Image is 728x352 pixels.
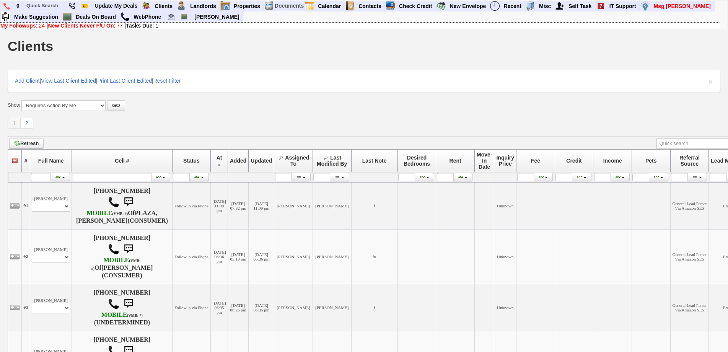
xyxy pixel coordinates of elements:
span: Full Name [38,158,64,164]
td: Followup via Phone [172,182,211,229]
span: Fee [531,158,540,164]
h4: [PHONE_NUMBER] Of (CONSUMER) [73,187,170,224]
b: Tasks Due [126,23,153,29]
h4: [PHONE_NUMBER] Of (CONSUMER) [73,235,170,279]
a: Properties [231,1,264,11]
img: sms.png [121,296,136,311]
img: phone.png [3,3,10,10]
td: [PERSON_NAME] [274,284,313,331]
td: [DATE] 06:35 pm [249,284,274,331]
a: Deals On Board [73,12,119,22]
img: call.png [108,298,119,310]
span: Assigned To [285,155,309,167]
td: Followup via Phone [172,284,211,331]
img: myadd.png [555,1,565,11]
a: View Last Client Edited [41,78,96,84]
a: Print Last Client Edited [98,78,152,84]
a: Msg [PERSON_NAME] [651,1,714,11]
font: MOBILE [101,311,127,318]
a: Calendar [315,1,344,11]
a: Make Suggestion [11,12,62,22]
span: Added [230,158,247,164]
span: Cell # [115,158,129,164]
a: WebPhone [130,12,164,22]
td: [PERSON_NAME] [274,229,313,284]
td: [DATE] 06:36 pm [249,229,274,284]
img: money.png [640,1,650,11]
img: sms.png [121,241,136,257]
a: Self Task [565,1,595,11]
a: My Followups: 24 [0,23,45,29]
h1: Clients [8,39,53,53]
td: f [351,182,397,229]
td: [PERSON_NAME] [313,182,351,229]
div: | | | [8,70,720,93]
span: Last Modified By [317,155,347,167]
td: 02 [22,229,30,284]
span: Move-In Date [477,152,492,170]
td: [DATE] 11:09 pm [249,182,274,229]
a: Recent [500,1,525,11]
a: Add Client [15,78,40,84]
td: [PERSON_NAME] [30,284,72,331]
td: fu [351,229,397,284]
img: jorge@homesweethomeproperties.com [168,13,174,20]
img: gmoney.png [436,1,446,11]
img: call.png [120,12,130,21]
img: recent.png [490,1,500,11]
span: Referral Source [679,155,700,167]
td: [DATE] 06:36 pm [211,229,228,284]
a: [PERSON_NAME] [191,12,242,22]
label: Show [8,102,20,109]
span: Pets [645,158,657,164]
div: | | [0,23,720,29]
a: Contacts [355,1,385,11]
h4: [PHONE_NUMBER] (UNDETERMINED) [73,289,170,326]
font: MOBILE [104,257,129,264]
img: officebldg.png [526,1,535,11]
span: Desired Bedrooms [404,155,430,167]
td: Followup via Phone [172,229,211,284]
font: MOBILE [87,210,112,217]
button: GO [107,100,125,111]
td: General Lead Parser Via Amazon SES [670,229,709,284]
td: f [351,284,397,331]
a: Refresh [9,138,44,149]
input: Quick Search [23,1,65,10]
span: Inquiry Price [496,155,514,167]
td: General Lead Parser Via Amazon SES [670,182,709,229]
span: Updated [251,158,272,164]
a: Check Credit [396,1,435,11]
img: phone22.png [68,3,75,9]
span: Status [183,158,200,164]
b: T-Mobile USA, Inc. [87,210,128,217]
td: 03 [22,284,30,331]
img: help2.png [596,1,606,11]
span: At [217,155,222,161]
b: T-Mobile USA, Inc. [91,257,140,271]
td: 01 [22,182,30,229]
a: New Envelope [446,1,489,11]
td: [PERSON_NAME] [313,229,351,284]
img: creditreport.png [386,1,395,11]
img: call.png [108,196,119,208]
img: Bookmark.png [81,3,88,9]
font: Msg [PERSON_NAME] [654,3,711,9]
td: [PERSON_NAME] [30,229,72,284]
img: docs.png [264,1,274,11]
a: Tasks Due: 1 [126,23,159,29]
td: Unknown [494,229,516,284]
td: [PERSON_NAME] [30,182,72,229]
b: My Followups [0,23,36,29]
td: Documents [274,1,304,11]
a: Reset Filter [153,78,181,84]
td: [PERSON_NAME] [274,182,313,229]
img: chalkboard.png [181,13,187,20]
span: Last Note [362,158,387,164]
img: properties.png [220,1,230,11]
b: [PERSON_NAME] [101,264,153,271]
a: Clients [151,1,176,11]
b: Verizon Wireless [101,311,143,318]
td: [DATE] 05:19 pm [228,229,249,284]
img: su2.jpg [1,12,10,21]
